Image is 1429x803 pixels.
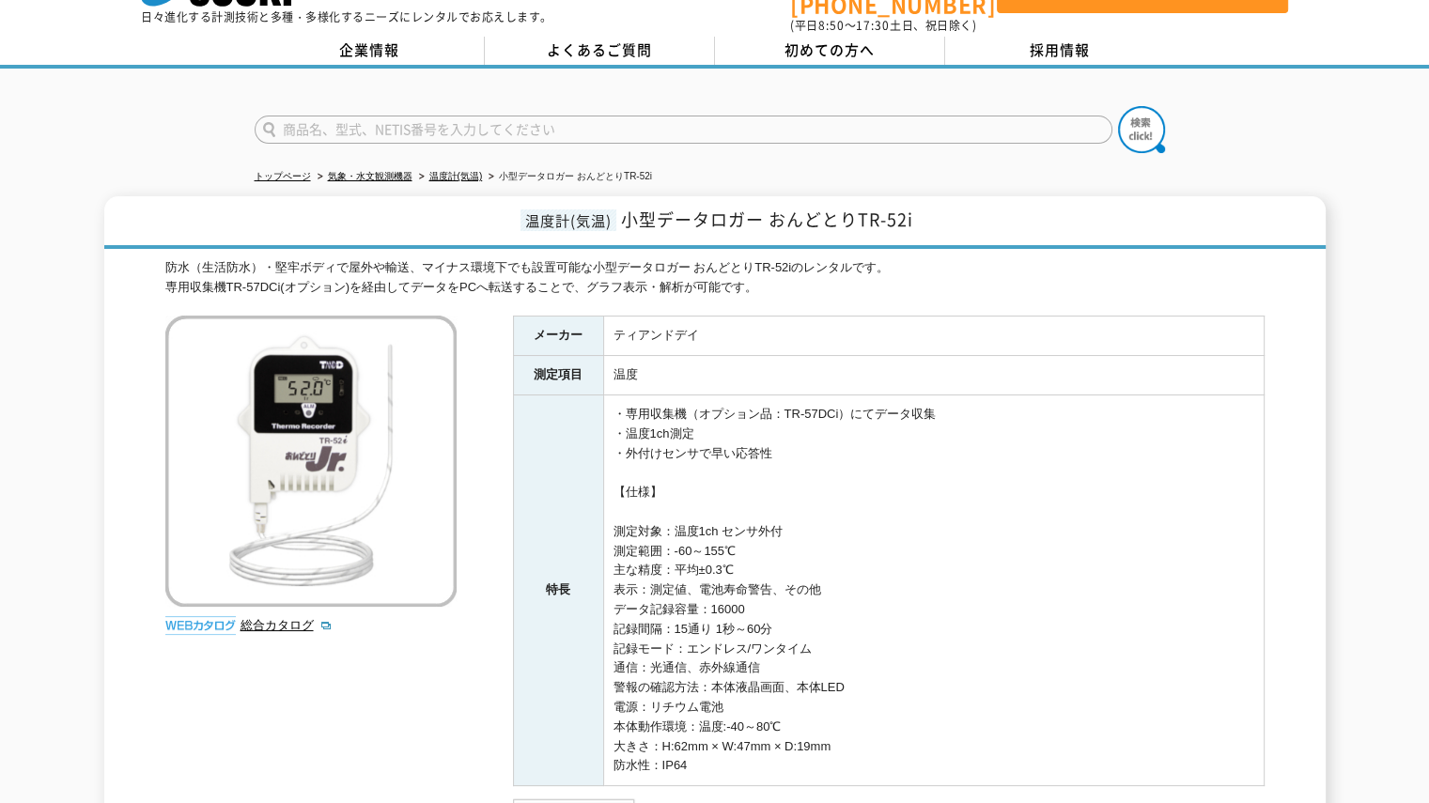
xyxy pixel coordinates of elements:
a: 初めての方へ [715,37,945,65]
a: 気象・水文観測機器 [328,171,412,181]
th: 特長 [513,395,603,786]
a: 総合カタログ [241,618,333,632]
span: 8:50 [818,17,845,34]
span: 17:30 [856,17,890,34]
span: 温度計(気温) [520,209,616,231]
img: 小型データロガー おんどとりTR-52i [165,316,457,607]
td: ティアンドデイ [603,317,1264,356]
li: 小型データロガー おんどとりTR-52i [485,167,652,187]
p: 日々進化する計測技術と多種・多様化するニーズにレンタルでお応えします。 [141,11,552,23]
img: btn_search.png [1118,106,1165,153]
input: 商品名、型式、NETIS番号を入力してください [255,116,1112,144]
th: メーカー [513,317,603,356]
img: webカタログ [165,616,236,635]
a: よくあるご質問 [485,37,715,65]
span: 小型データロガー おんどとりTR-52i [621,207,913,232]
a: トップページ [255,171,311,181]
span: 初めての方へ [784,39,875,60]
a: 企業情報 [255,37,485,65]
td: 温度 [603,356,1264,395]
th: 測定項目 [513,356,603,395]
div: 防水（生活防水）・堅牢ボディで屋外や輸送、マイナス環境下でも設置可能な小型データロガー おんどとりTR-52iのレンタルです。 専用収集機TR-57DCi(オプション)を経由してデータをPCへ転... [165,258,1265,298]
a: 温度計(気温) [429,171,483,181]
td: ・専用収集機（オプション品：TR-57DCi）にてデータ収集 ・温度1ch測定 ・外付けセンサで早い応答性 【仕様】 測定対象：温度1ch センサ外付 測定範囲：-60～155℃ 主な精度：平均... [603,395,1264,786]
span: (平日 ～ 土日、祝日除く) [790,17,976,34]
a: 採用情報 [945,37,1175,65]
